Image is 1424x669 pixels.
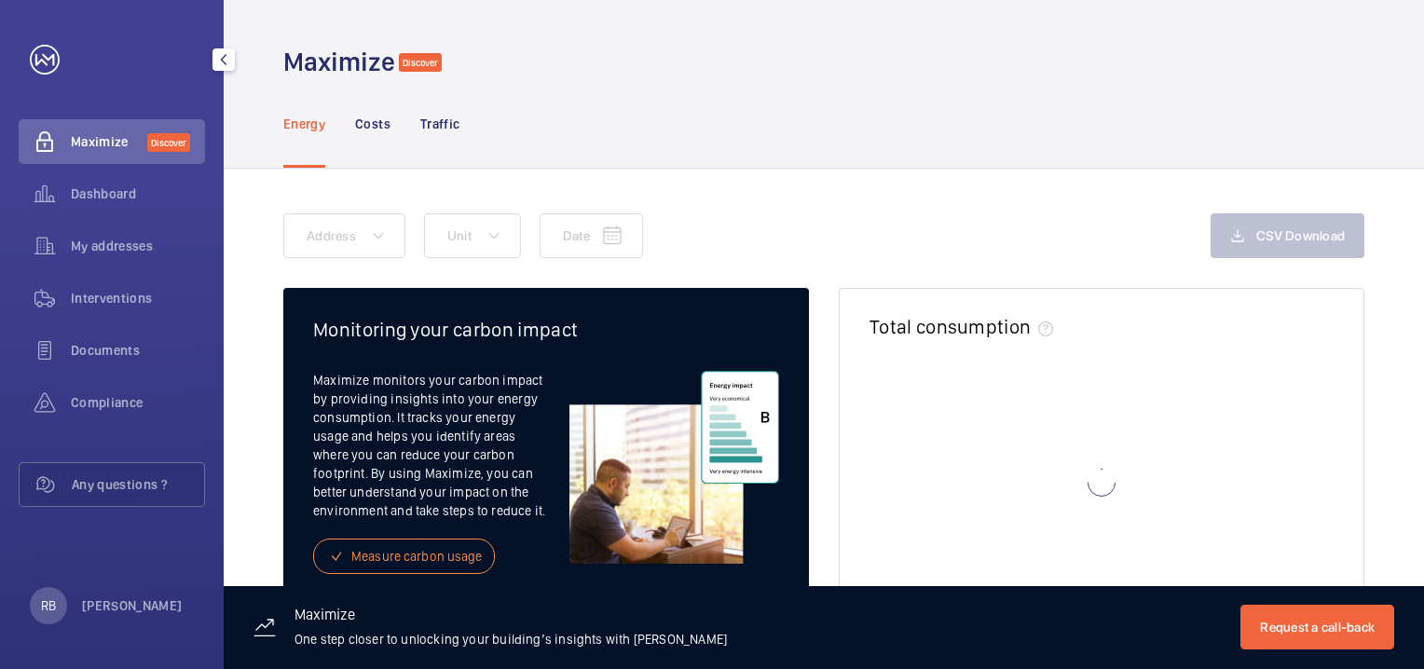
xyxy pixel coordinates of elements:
span: Address [307,228,356,243]
h2: Total consumption [869,315,1031,338]
span: Compliance [71,393,205,412]
span: Measure carbon usage [351,547,483,566]
span: Date [563,228,590,243]
button: CSV Download [1211,213,1364,258]
p: One step closer to unlocking your building’s insights with [PERSON_NAME] [294,630,727,649]
span: Maximize [71,132,147,151]
span: Unit [447,228,472,243]
span: Documents [71,341,205,360]
span: CSV Download [1256,228,1345,243]
span: My addresses [71,237,205,255]
button: Request a call-back [1240,605,1394,649]
p: Costs [355,115,390,133]
span: Dashboard [71,184,205,203]
p: Energy [283,115,325,133]
p: [PERSON_NAME] [82,596,183,615]
button: Address [283,213,405,258]
span: Discover [399,53,442,72]
span: Discover [147,133,190,152]
p: Maximize monitors your carbon impact by providing insights into your energy consumption. It track... [313,371,569,520]
p: Traffic [420,115,459,133]
img: energy-freemium-EN.svg [569,371,779,564]
span: Interventions [71,289,205,307]
span: Any questions ? [72,475,204,494]
h1: Maximize [283,45,395,79]
button: Date [540,213,643,258]
h2: Monitoring your carbon impact [313,318,779,341]
button: Unit [424,213,521,258]
h3: Maximize [294,608,727,630]
p: RB [41,596,56,615]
